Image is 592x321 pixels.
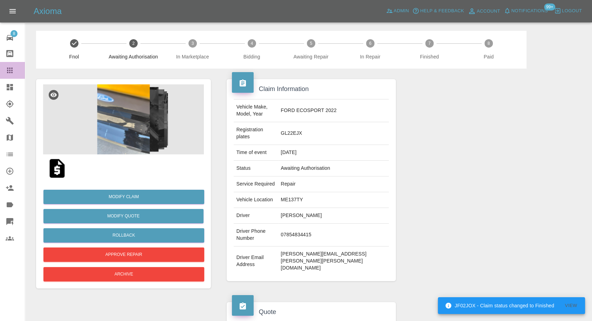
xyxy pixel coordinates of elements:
td: Driver [234,208,278,224]
span: Fnol [47,53,101,60]
td: [PERSON_NAME][EMAIL_ADDRESS][PERSON_NAME][PERSON_NAME][DOMAIN_NAME] [278,246,389,276]
span: Notifications [511,7,548,15]
text: 5 [310,41,312,46]
span: 99+ [544,4,555,11]
img: 4a9b3ba4-0a72-4c38-96f1-50f66ee6e1f7 [43,84,204,154]
button: Rollback [43,228,204,243]
span: Finished [402,53,456,60]
h4: Claim Information [232,84,391,94]
span: Logout [562,7,582,15]
img: qt_1S51vpA4aDea5wMjq95zMuug [46,157,68,180]
span: Admin [394,7,409,15]
span: Awaiting Repair [284,53,338,60]
td: Driver Phone Number [234,224,278,246]
td: Driver Email Address [234,246,278,276]
td: [PERSON_NAME] [278,208,389,224]
text: 4 [250,41,253,46]
td: FORD ECOSPORT 2022 [278,99,389,122]
button: Logout [552,6,584,16]
td: Status [234,161,278,176]
span: Paid [462,53,515,60]
button: Notifications [502,6,550,16]
span: Account [477,7,500,15]
td: Vehicle Location [234,192,278,208]
span: Awaiting Authorisation [106,53,160,60]
a: Modify Claim [43,190,204,204]
td: Time of event [234,145,278,161]
button: Modify Quote [43,209,204,223]
td: Service Required [234,176,278,192]
td: Awaiting Authorisation [278,161,389,176]
a: Account [466,6,502,17]
text: 2 [132,41,135,46]
span: In Marketplace [166,53,219,60]
button: Archive [43,267,204,281]
a: Admin [384,6,411,16]
span: In Repair [343,53,397,60]
span: Bidding [225,53,278,60]
text: 7 [428,41,431,46]
text: 6 [369,41,371,46]
text: 8 [488,41,490,46]
td: Repair [278,176,389,192]
text: 3 [191,41,194,46]
h4: Quote [232,307,391,317]
h5: Axioma [34,6,62,17]
td: GL22EJX [278,122,389,145]
td: Registration plates [234,122,278,145]
button: Help & Feedback [411,6,466,16]
td: 07854834415 [278,224,389,246]
span: 8 [11,30,18,37]
button: View [560,300,582,311]
div: JF02JOX - Claim status changed to Finished [445,299,554,312]
button: Approve Repair [43,247,204,262]
td: Vehicle Make, Model, Year [234,99,278,122]
td: [DATE] [278,145,389,161]
td: ME137TY [278,192,389,208]
button: Open drawer [4,3,21,20]
span: Help & Feedback [420,7,464,15]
